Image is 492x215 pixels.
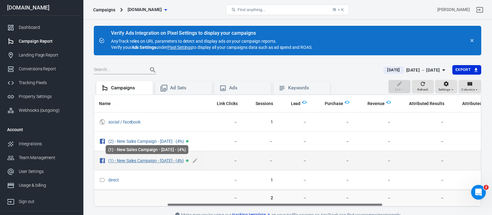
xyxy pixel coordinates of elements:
span: － [248,158,273,164]
span: － [401,177,444,183]
div: Keywords [288,85,325,91]
span: － [209,119,238,125]
svg: Facebook Ads [99,157,106,164]
div: Campaigns [111,85,148,91]
span: [DATE] [385,67,402,73]
span: 2 [484,185,489,190]
span: Active [186,159,188,162]
div: Verify Ads Integration on Pixel Settings to display your campaigns [111,30,313,36]
div: (1) - New Sales Campaign - [DATE] - (4%) [106,145,188,154]
span: － [317,139,350,145]
a: social / facebook [108,119,141,124]
span: － [401,119,444,125]
div: AnyTrack relies on URL parameters to detect and display ads on your campaign reports. Verify your... [111,31,313,50]
div: Tracking Pixels [19,80,76,86]
span: Refresh [417,87,428,92]
a: Pixel Settings [167,44,192,50]
div: [DATE] － [DATE] [406,66,440,74]
span: － [317,119,350,125]
span: － [283,195,307,201]
a: Sign out [2,192,81,209]
div: Ad Sets [170,85,207,91]
span: Sessions [256,101,273,107]
span: The number of clicks on links within the ad that led to advertiser-specified destinations [217,100,238,107]
div: Team Management [19,154,76,161]
span: The number of clicks on links within the ad that led to advertiser-specified destinations [209,100,238,107]
span: (2) - New Sales Campaign - 24.08.2025 - (4%) [108,139,185,143]
a: Conversions Report [2,62,81,76]
span: Name [99,101,111,107]
span: － [317,158,350,164]
span: － [317,177,350,183]
div: Webhooks (outgoing) [19,107,76,114]
span: － [283,177,307,183]
a: (1) - New Sales Campaign - [DATE] - (4%) [108,158,184,163]
span: － [209,177,238,183]
img: Logo [345,100,350,105]
a: Team Management [2,151,81,165]
button: Columns [458,80,481,93]
button: [DOMAIN_NAME] [125,4,169,15]
a: Property Settings [2,90,81,104]
span: － [283,139,307,145]
a: Campaign Report [2,34,81,48]
div: Landing Page Report [19,52,76,58]
div: Usage & billing [19,182,76,189]
span: － [401,158,444,164]
a: Integrations [2,137,81,151]
button: Settings [435,80,457,93]
a: Webhooks (outgoing) [2,104,81,117]
span: Lead [283,101,301,107]
span: Attributed Results [409,101,444,107]
span: － [317,195,350,201]
span: 1 [248,177,273,183]
span: Find anything... [237,7,265,12]
span: Columns [461,87,475,92]
a: Tracking Pixels [2,76,81,90]
button: Search [145,63,160,77]
button: Refresh [412,80,434,93]
div: ⌘ + K [332,7,344,12]
a: direct [108,178,119,182]
input: Search... [94,66,143,74]
div: Integrations [19,141,76,147]
div: Property Settings [19,93,76,100]
svg: Direct [99,176,106,184]
a: User Settings [2,165,81,178]
span: direct [108,178,120,182]
div: Conversions Report [19,66,76,72]
button: Export [452,65,481,75]
span: 1 [248,119,273,125]
div: Campaign Report [19,38,76,45]
span: － [209,195,238,201]
svg: UTM & Web Traffic [99,118,106,126]
span: － [209,139,238,145]
span: Settings [438,87,450,92]
div: User Settings [19,168,76,175]
span: － [359,158,391,164]
span: － [283,158,307,164]
a: Landing Page Report [2,48,81,62]
span: Total revenue calculated by AnyTrack. [359,100,385,107]
span: － [401,139,444,145]
span: Name [99,101,119,107]
a: Sign out [472,2,487,17]
span: The total conversions attributed according to your ad network (Facebook, Google, etc.) [401,100,444,107]
span: Sessions [248,101,273,107]
span: emilygracememorial.com [128,6,162,14]
span: － [248,139,273,145]
span: Purchase [317,101,343,107]
button: [DATE][DATE] － [DATE] [379,65,452,75]
span: Revenue [367,101,385,107]
span: Active [186,140,188,143]
button: Find anything...⌘ + K [226,5,349,15]
div: [DOMAIN_NAME] [2,5,81,10]
span: － [359,119,391,125]
div: Dashboard [19,24,76,31]
div: Campaigns [93,7,115,13]
span: Link Clicks [217,101,238,107]
div: Ads [229,85,266,91]
img: Logo [386,100,391,105]
span: － [209,158,238,164]
span: Total revenue calculated by AnyTrack. [367,100,385,107]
